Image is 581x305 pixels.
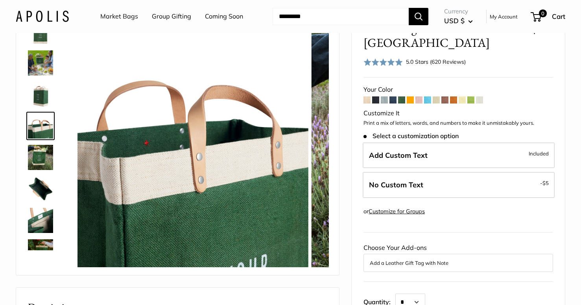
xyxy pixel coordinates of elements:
[363,132,458,140] span: Select a customization option
[542,180,549,186] span: $5
[26,143,55,172] a: Market Bag in Field Green
[26,80,55,109] a: Market Bag in Field Green
[28,113,53,139] img: description_Take it anywhere with easy-grip handles.
[363,172,555,198] label: Leave Blank
[363,107,553,119] div: Customize It
[273,8,409,25] input: Search...
[16,11,69,22] img: Apolis
[363,242,553,272] div: Choose Your Add-ons
[540,178,549,188] span: -
[152,11,191,22] a: Group Gifting
[444,17,465,25] span: USD $
[28,239,53,264] img: Market Bag in Field Green
[363,56,466,68] div: 5.0 Stars (620 Reviews)
[26,206,55,235] a: description_Inner pocket good for daily drivers.
[205,11,243,22] a: Coming Soon
[363,142,555,168] label: Add Custom Text
[444,15,473,27] button: USD $
[363,119,553,127] p: Print a mix of letters, words, and numbers to make it unmistakably yours.
[552,12,565,20] span: Cart
[100,11,138,22] a: Market Bags
[406,57,466,66] div: 5.0 Stars (620 Reviews)
[28,208,53,233] img: description_Inner pocket good for daily drivers.
[369,208,425,215] a: Customize for Groups
[369,180,423,189] span: No Custom Text
[26,238,55,266] a: Market Bag in Field Green
[363,21,524,50] span: Market Bag in [GEOGRAPHIC_DATA]
[60,19,308,267] img: description_Take it anywhere with easy-grip handles.
[28,50,53,76] img: Market Bag in Field Green
[312,19,560,267] img: Market Bag in Field Green
[539,9,547,17] span: 0
[28,176,53,201] img: description_Spacious inner area with room for everything. Plus water-resistant lining.
[529,149,549,158] span: Included
[28,145,53,170] img: Market Bag in Field Green
[531,10,565,23] a: 0 Cart
[26,175,55,203] a: description_Spacious inner area with room for everything. Plus water-resistant lining.
[444,6,473,17] span: Currency
[409,8,428,25] button: Search
[363,206,425,217] div: or
[28,82,53,107] img: Market Bag in Field Green
[370,258,547,268] button: Add a Leather Gift Tag with Note
[363,84,553,96] div: Your Color
[26,49,55,77] a: Market Bag in Field Green
[26,112,55,140] a: description_Take it anywhere with easy-grip handles.
[369,151,428,160] span: Add Custom Text
[490,12,518,21] a: My Account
